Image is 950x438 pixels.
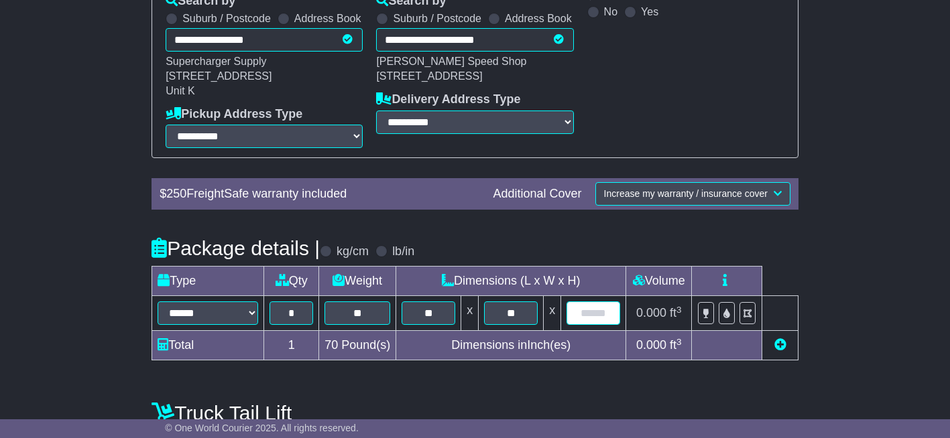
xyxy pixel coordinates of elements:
label: lb/in [392,244,414,259]
span: [STREET_ADDRESS] [166,70,272,82]
div: Additional Cover [487,187,589,202]
span: 70 [324,338,338,352]
span: 0.000 [636,338,666,352]
h4: Package details | [152,237,320,259]
button: Increase my warranty / insurance cover [595,182,790,206]
span: Increase my warranty / insurance cover [604,188,768,199]
td: Type [152,267,264,296]
td: Weight [319,267,396,296]
span: ft [670,338,682,352]
td: Dimensions (L x W x H) [396,267,626,296]
label: kg/cm [337,244,369,259]
span: [STREET_ADDRESS] [376,70,482,82]
span: Supercharger Supply [166,56,266,67]
a: Add new item [774,338,786,352]
label: Suburb / Postcode [393,12,481,25]
label: Yes [641,5,658,18]
td: Pound(s) [319,331,396,360]
label: Address Book [505,12,572,25]
sup: 3 [676,337,682,347]
span: 0.000 [636,306,666,319]
td: Qty [264,267,319,296]
label: Delivery Address Type [376,92,520,107]
span: Unit K [166,85,195,96]
td: Volume [626,267,692,296]
label: Suburb / Postcode [182,12,271,25]
label: Pickup Address Type [166,107,302,122]
td: 1 [264,331,319,360]
span: ft [670,306,682,319]
h4: Truck Tail Lift [152,402,798,424]
label: Address Book [294,12,361,25]
label: No [604,5,617,18]
span: [PERSON_NAME] Speed Shop [376,56,526,67]
td: x [544,296,561,331]
td: x [461,296,479,331]
span: 250 [166,187,186,200]
div: $ FreightSafe warranty included [153,187,486,202]
sup: 3 [676,305,682,315]
span: © One World Courier 2025. All rights reserved. [165,423,359,433]
td: Dimensions in Inch(es) [396,331,626,360]
td: Total [152,331,264,360]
